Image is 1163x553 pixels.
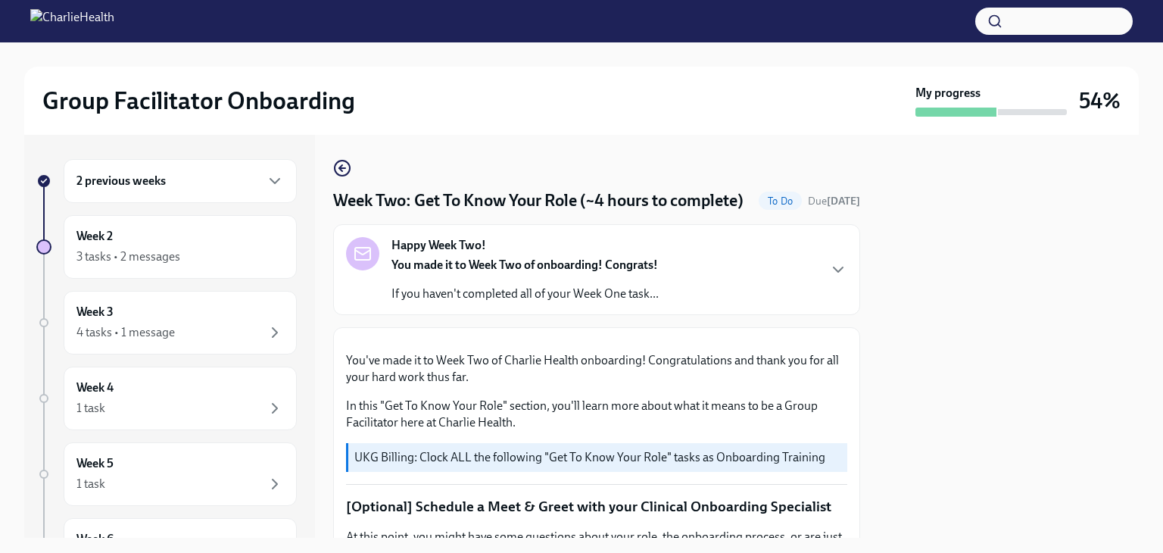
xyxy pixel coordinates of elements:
[333,189,744,212] h4: Week Two: Get To Know Your Role (~4 hours to complete)
[76,324,175,341] div: 4 tasks • 1 message
[36,442,297,506] a: Week 51 task
[346,352,847,386] p: You've made it to Week Two of Charlie Health onboarding! Congratulations and thank you for all yo...
[915,85,981,102] strong: My progress
[76,400,105,417] div: 1 task
[76,380,114,396] h6: Week 4
[391,237,486,254] strong: Happy Week Two!
[36,367,297,430] a: Week 41 task
[76,304,114,320] h6: Week 3
[76,228,113,245] h6: Week 2
[808,194,860,208] span: September 1st, 2025 09:00
[76,455,114,472] h6: Week 5
[64,159,297,203] div: 2 previous weeks
[827,195,860,208] strong: [DATE]
[76,173,166,189] h6: 2 previous weeks
[76,248,180,265] div: 3 tasks • 2 messages
[42,86,355,116] h2: Group Facilitator Onboarding
[354,449,841,466] p: UKG Billing: Clock ALL the following "Get To Know Your Role" tasks as Onboarding Training
[808,195,860,208] span: Due
[76,476,105,492] div: 1 task
[759,195,802,207] span: To Do
[1079,87,1121,114] h3: 54%
[391,286,659,302] p: If you haven't completed all of your Week One task...
[30,9,114,33] img: CharlieHealth
[346,497,847,517] p: [Optional] Schedule a Meet & Greet with your Clinical Onboarding Specialist
[36,215,297,279] a: Week 23 tasks • 2 messages
[346,398,847,431] p: In this "Get To Know Your Role" section, you'll learn more about what it means to be a Group Faci...
[391,258,658,272] strong: You made it to Week Two of onboarding! Congrats!
[36,291,297,355] a: Week 34 tasks • 1 message
[76,531,114,548] h6: Week 6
